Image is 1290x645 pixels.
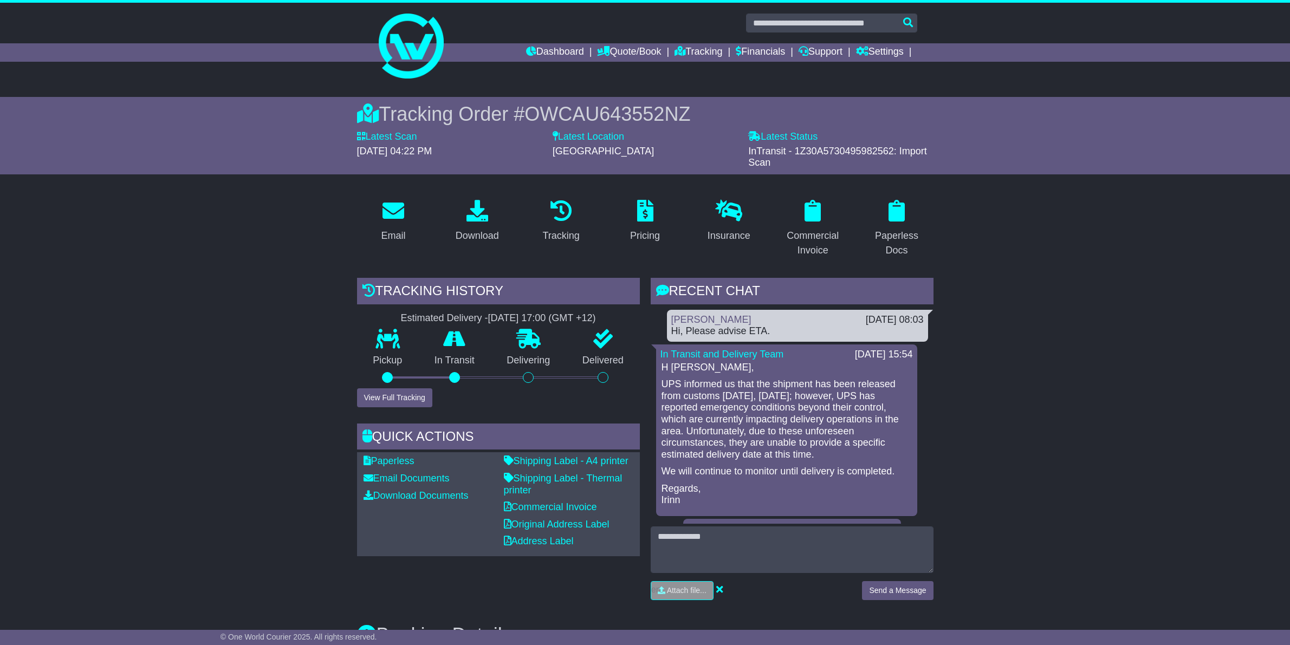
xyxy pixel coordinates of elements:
div: [DATE] 17:00 (GMT +12) [488,312,596,324]
span: [DATE] 04:22 PM [357,146,432,157]
a: Download [449,196,506,247]
div: Estimated Delivery - [357,312,640,324]
a: Pricing [623,196,667,247]
a: Shipping Label - Thermal printer [504,473,623,496]
div: Quick Actions [357,424,640,453]
a: Tracking [675,43,722,62]
a: In Transit and Delivery Team [660,349,784,360]
a: Quote/Book [597,43,661,62]
a: Dashboard [526,43,584,62]
a: Insurance [701,196,757,247]
a: [PERSON_NAME] [671,314,751,325]
p: H [PERSON_NAME], [662,362,912,374]
a: Tracking [535,196,586,247]
span: © One World Courier 2025. All rights reserved. [221,633,377,641]
div: Tracking [542,229,579,243]
div: Email [381,229,405,243]
p: Delivered [566,355,640,367]
div: RECENT CHAT [651,278,934,307]
a: Address Label [504,536,574,546]
span: InTransit - 1Z30A5730495982562: Import Scan [748,146,927,168]
a: Original Address Label [504,519,610,530]
label: Latest Location [553,131,624,143]
div: Tracking Order # [357,102,934,126]
p: We will continue to monitor until delivery is completed. [662,466,912,478]
a: Email Documents [364,473,450,484]
div: Tracking history [357,278,640,307]
label: Latest Status [748,131,818,143]
a: Support [799,43,842,62]
button: View Full Tracking [357,388,432,407]
div: Insurance [708,229,750,243]
div: Hi, Please advise ETA. [671,325,924,337]
p: In Transit [418,355,491,367]
div: Paperless Docs [867,229,926,258]
button: Send a Message [862,581,933,600]
p: Regards, Irinn [662,483,912,506]
a: Commercial Invoice [776,196,850,262]
div: [DATE] 15:54 [855,349,913,361]
div: Commercial Invoice [783,229,842,258]
div: Download [456,229,499,243]
a: Settings [856,43,904,62]
p: Delivering [491,355,567,367]
a: Paperless [364,455,414,466]
a: Financials [736,43,785,62]
span: [GEOGRAPHIC_DATA] [553,146,654,157]
a: Download Documents [364,490,469,501]
label: Latest Scan [357,131,417,143]
div: [DATE] 08:03 [866,314,924,326]
p: UPS informed us that the shipment has been released from customs [DATE], [DATE]; however, UPS has... [662,379,912,460]
a: Shipping Label - A4 printer [504,455,628,466]
a: Commercial Invoice [504,501,597,512]
a: Paperless Docs [860,196,934,262]
a: Email [374,196,412,247]
div: Pricing [630,229,660,243]
p: Pickup [357,355,419,367]
span: OWCAU643552NZ [524,103,690,125]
